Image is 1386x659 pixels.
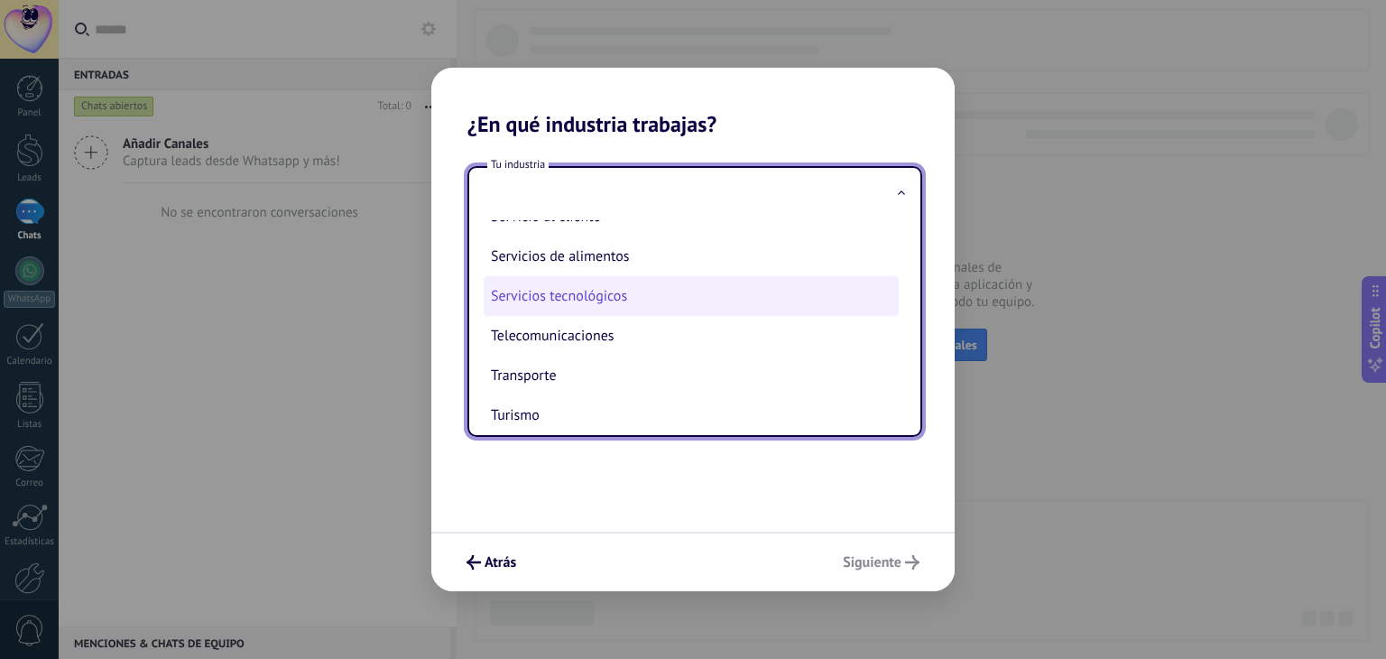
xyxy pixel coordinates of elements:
li: Transporte [484,356,899,395]
span: Tu industria [487,157,549,172]
li: Servicios tecnológicos [484,276,899,316]
h2: ¿En qué industria trabajas? [431,68,955,137]
li: Telecomunicaciones [484,316,899,356]
span: Atrás [485,556,516,569]
button: Atrás [458,547,524,578]
li: Turismo [484,395,899,435]
li: Servicios de alimentos [484,237,899,276]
